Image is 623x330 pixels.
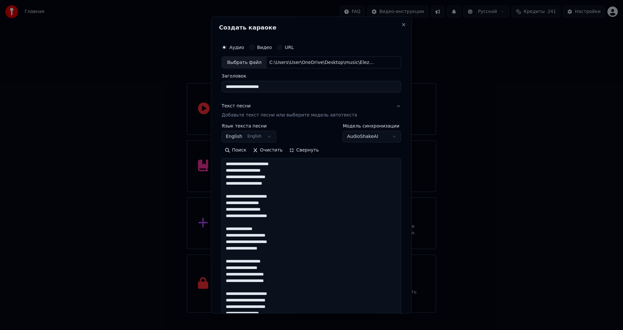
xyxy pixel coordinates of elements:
button: Очистить [250,145,286,156]
label: Заголовок [222,74,401,79]
button: Свернуть [286,145,322,156]
div: Выбрать файл [222,57,267,68]
label: Видео [257,45,272,50]
div: C:\Users\User\OneDrive\Desktop\music\Elezoria - Temporary.mp3 [267,59,377,66]
button: Текст песниДобавьте текст песни или выберите модель автотекста [222,98,401,124]
label: Аудио [229,45,244,50]
h2: Создать караоке [219,25,404,31]
label: URL [285,45,294,50]
p: Добавьте текст песни или выберите модель автотекста [222,112,357,119]
div: Текст песни [222,103,251,110]
label: Модель синхронизации [343,124,401,128]
label: Язык текста песни [222,124,276,128]
button: Поиск [222,145,250,156]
